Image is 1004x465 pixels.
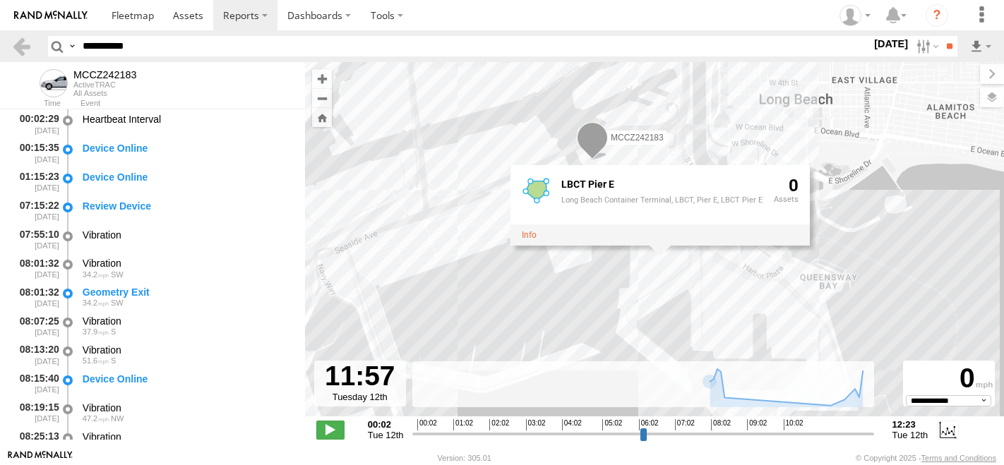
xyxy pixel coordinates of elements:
[111,356,116,365] span: Heading: 179
[489,419,509,430] span: 02:02
[111,298,124,307] span: Heading: 209
[83,401,292,414] div: Vibration
[83,315,292,327] div: Vibration
[73,89,137,97] div: All Assets
[11,370,61,397] div: 08:15:40 [DATE]
[368,430,404,440] span: Tue 12th Aug 2025
[611,132,664,142] span: MCCZ242183
[911,36,941,56] label: Search Filter Options
[83,327,109,336] span: 37.9
[602,419,622,430] span: 05:02
[83,430,292,443] div: Vibration
[14,11,88,20] img: rand-logo.svg
[83,373,292,385] div: Device Online
[8,451,73,465] a: Visit our Website
[675,419,695,430] span: 07:02
[774,176,799,222] div: 0
[83,257,292,270] div: Vibration
[856,454,996,462] div: © Copyright 2025 -
[639,419,659,430] span: 06:02
[417,419,437,430] span: 00:02
[11,313,61,339] div: 08:07:25 [DATE]
[11,36,32,56] a: Back to previous Page
[66,36,78,56] label: Search Query
[11,100,61,107] div: Time
[312,108,332,127] button: Zoom Home
[453,419,473,430] span: 01:02
[73,80,137,89] div: ActiveTRAC
[11,198,61,224] div: 07:15:22 [DATE]
[73,69,137,80] div: MCCZ242183 - View Asset History
[11,227,61,253] div: 07:55:10 [DATE]
[83,229,292,241] div: Vibration
[11,428,61,454] div: 08:25:13 [DATE]
[926,4,948,27] i: ?
[83,344,292,356] div: Vibration
[892,430,928,440] span: Tue 12th Aug 2025
[561,179,763,190] div: Fence Name - LBCT Pier E
[522,230,537,240] a: View fence details
[711,419,731,430] span: 08:02
[11,169,61,195] div: 01:15:23 [DATE]
[312,69,332,88] button: Zoom in
[747,419,767,430] span: 09:02
[562,419,582,430] span: 04:02
[871,36,911,52] label: [DATE]
[784,419,803,430] span: 10:02
[969,36,993,56] label: Export results as...
[11,140,61,166] div: 00:15:35 [DATE]
[80,100,305,107] div: Event
[83,414,109,423] span: 47.2
[905,363,993,395] div: 0
[438,454,491,462] div: Version: 305.01
[835,5,875,26] div: Zulema McIntosch
[561,195,763,204] div: Long Beach Container Terminal, LBCT, Pier E, LBCT Pier E
[83,286,292,298] div: Geometry Exit
[111,414,124,423] span: Heading: 332
[11,255,61,282] div: 08:01:32 [DATE]
[526,419,546,430] span: 03:02
[111,327,116,336] span: Heading: 167
[11,399,61,425] div: 08:19:15 [DATE]
[11,284,61,310] div: 08:01:32 [DATE]
[83,113,292,126] div: Heartbeat Interval
[312,88,332,108] button: Zoom out
[368,419,404,430] strong: 00:02
[83,200,292,212] div: Review Device
[892,419,928,430] strong: 12:23
[83,270,109,279] span: 34.2
[83,171,292,183] div: Device Online
[11,111,61,137] div: 00:02:29 [DATE]
[316,421,345,439] label: Play/Stop
[83,298,109,307] span: 34.2
[921,454,996,462] a: Terms and Conditions
[83,356,109,365] span: 51.6
[111,270,124,279] span: Heading: 209
[83,142,292,155] div: Device Online
[11,342,61,368] div: 08:13:20 [DATE]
